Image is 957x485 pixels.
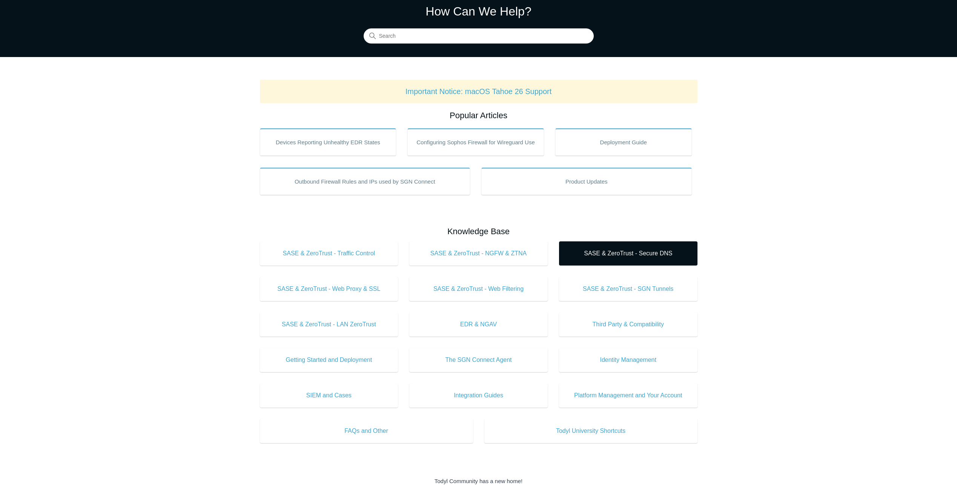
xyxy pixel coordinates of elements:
a: Getting Started and Deployment [260,348,398,372]
span: SASE & ZeroTrust - Traffic Control [271,249,387,258]
span: Third Party & Compatibility [570,320,686,329]
span: The SGN Connect Agent [421,355,536,365]
span: SASE & ZeroTrust - Web Filtering [421,284,536,293]
a: Deployment Guide [555,128,692,156]
span: Integration Guides [421,391,536,400]
a: Integration Guides [409,383,548,408]
h1: How Can We Help? [364,2,594,20]
a: EDR & NGAV [409,312,548,337]
a: Devices Reporting Unhealthy EDR States [260,128,396,156]
a: SIEM and Cases [260,383,398,408]
a: Third Party & Compatibility [559,312,697,337]
a: FAQs and Other [260,419,473,443]
a: SASE & ZeroTrust - Web Filtering [409,277,548,301]
h2: Knowledge Base [260,225,697,238]
a: Outbound Firewall Rules and IPs used by SGN Connect [260,168,470,195]
span: FAQs and Other [271,426,462,436]
a: SASE & ZeroTrust - SGN Tunnels [559,277,697,301]
span: SASE & ZeroTrust - Web Proxy & SSL [271,284,387,293]
span: SASE & ZeroTrust - SGN Tunnels [570,284,686,293]
span: Platform Management and Your Account [570,391,686,400]
a: Platform Management and Your Account [559,383,697,408]
span: SASE & ZeroTrust - LAN ZeroTrust [271,320,387,329]
span: SIEM and Cases [271,391,387,400]
a: SASE & ZeroTrust - LAN ZeroTrust [260,312,398,337]
a: The SGN Connect Agent [409,348,548,372]
span: Getting Started and Deployment [271,355,387,365]
span: Identity Management [570,355,686,365]
a: Identity Management [559,348,697,372]
a: SASE & ZeroTrust - Traffic Control [260,241,398,266]
span: EDR & NGAV [421,320,536,329]
a: Configuring Sophos Firewall for Wireguard Use [407,128,544,156]
a: Todyl University Shortcuts [484,419,697,443]
span: Todyl University Shortcuts [496,426,686,436]
a: Important Notice: macOS Tahoe 26 Support [406,87,552,96]
span: SASE & ZeroTrust - Secure DNS [570,249,686,258]
span: SASE & ZeroTrust - NGFW & ZTNA [421,249,536,258]
h2: Popular Articles [260,109,697,122]
a: Product Updates [481,168,692,195]
a: SASE & ZeroTrust - Web Proxy & SSL [260,277,398,301]
a: SASE & ZeroTrust - NGFW & ZTNA [409,241,548,266]
a: SASE & ZeroTrust - Secure DNS [559,241,697,266]
input: Search [364,29,594,44]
